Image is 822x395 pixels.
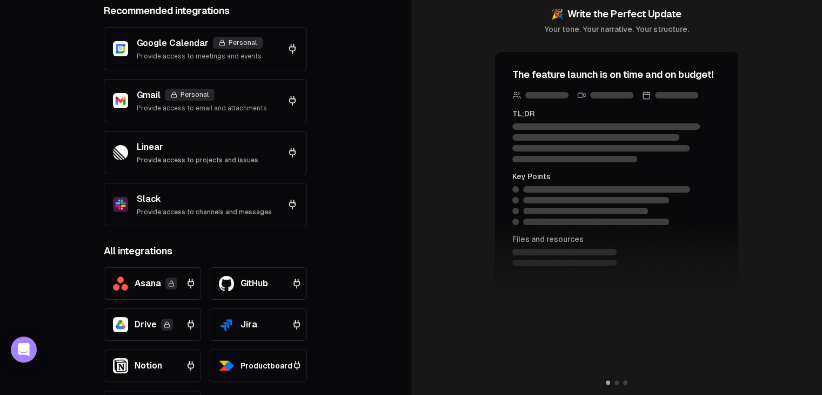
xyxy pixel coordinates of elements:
[135,277,161,290] span: Asana
[240,360,292,371] span: Productboard
[165,89,215,101] div: Personal
[104,350,201,382] button: NotionNotion
[113,276,128,291] img: Asana
[113,317,128,332] img: Google Drive
[113,145,128,160] img: Linear
[137,38,209,48] span: Google Calendar
[104,267,201,300] button: AsanaAsana
[512,67,721,82] h3: The feature launch is on time and on budget!
[137,104,267,113] p: Provide access to email and attachments
[551,8,563,19] span: 🎉
[104,3,307,18] h2: Recommended integrations
[104,183,307,226] button: SlackSlackProvide access to channels and messages
[104,131,307,174] button: LinearLinearProvide access to projects and issues
[135,359,162,372] span: Notion
[544,24,689,35] p: Your tone. Your narrative. Your structure.
[219,358,234,373] img: Productboard
[11,337,37,363] div: Open Intercom Messenger
[213,37,263,49] div: Personal
[113,93,128,108] img: Gmail
[137,141,258,154] p: Linear
[240,277,268,290] span: GitHub
[137,90,161,100] span: Gmail
[219,317,234,332] img: Jira
[137,52,263,61] p: Provide access to meetings and events
[104,308,201,341] button: Google DriveDrive
[104,79,307,122] button: GmailGmailPersonalProvide access to email and attachments
[137,193,272,206] p: Slack
[544,6,689,22] h2: Write the Perfect Update
[113,197,128,212] img: Slack
[240,318,257,331] span: Jira
[210,350,307,382] button: ProductboardProductboard
[512,108,721,119] div: TL;DR
[113,358,128,373] img: Notion
[135,318,157,331] span: Drive
[210,308,307,341] button: JiraJira
[104,243,307,259] h2: All integrations
[512,171,721,182] div: Key Points
[137,156,258,164] p: Provide access to projects and issues
[137,208,272,216] p: Provide access to channels and messages
[113,41,128,56] img: Google Calendar
[104,27,307,70] button: Google CalendarGoogle CalendarPersonalProvide access to meetings and events
[219,276,234,291] img: GitHub
[512,234,721,245] div: Files and resources
[210,267,307,300] button: GitHubGitHub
